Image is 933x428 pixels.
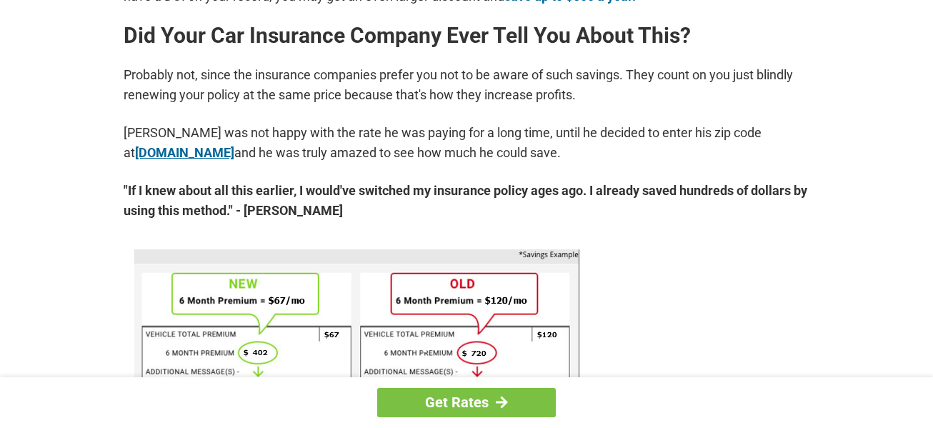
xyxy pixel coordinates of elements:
[124,123,809,163] p: [PERSON_NAME] was not happy with the rate he was paying for a long time, until he decided to ente...
[124,65,809,105] p: Probably not, since the insurance companies prefer you not to be aware of such savings. They coun...
[124,181,809,221] strong: "If I knew about all this earlier, I would've switched my insurance policy ages ago. I already sa...
[377,388,556,417] a: Get Rates
[135,145,234,160] a: [DOMAIN_NAME]
[124,24,809,47] h2: Did Your Car Insurance Company Ever Tell You About This?
[134,249,579,419] img: savings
